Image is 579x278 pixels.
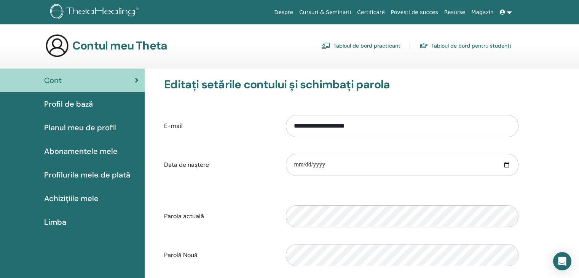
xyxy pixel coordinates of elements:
span: Abonamentele mele [44,145,118,157]
label: E-mail [158,119,280,133]
a: Povesti de succes [388,5,441,19]
img: generic-user-icon.jpg [45,34,69,58]
a: Resurse [441,5,469,19]
span: Limba [44,216,66,228]
h3: Editați setările contului și schimbați parola [164,78,518,91]
a: Tabloul de bord pentru studenți [419,40,511,52]
span: Cont [44,75,62,86]
a: Tabloul de bord practicant [321,40,400,52]
a: Despre [271,5,296,19]
label: Parolă Nouă [158,248,280,262]
label: Parola actuală [158,209,280,224]
a: Magazin [468,5,496,19]
div: Open Intercom Messenger [553,252,571,270]
a: Certificare [354,5,388,19]
label: Data de naștere [158,158,280,172]
span: Achizițiile mele [44,193,99,204]
span: Planul meu de profil [44,122,116,133]
h3: Contul meu Theta [72,39,167,53]
span: Profil de bază [44,98,93,110]
img: logo.png [50,4,141,21]
img: graduation-cap.svg [419,43,428,49]
span: Profilurile mele de plată [44,169,130,181]
img: chalkboard-teacher.svg [321,42,330,49]
a: Cursuri & Seminarii [296,5,354,19]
